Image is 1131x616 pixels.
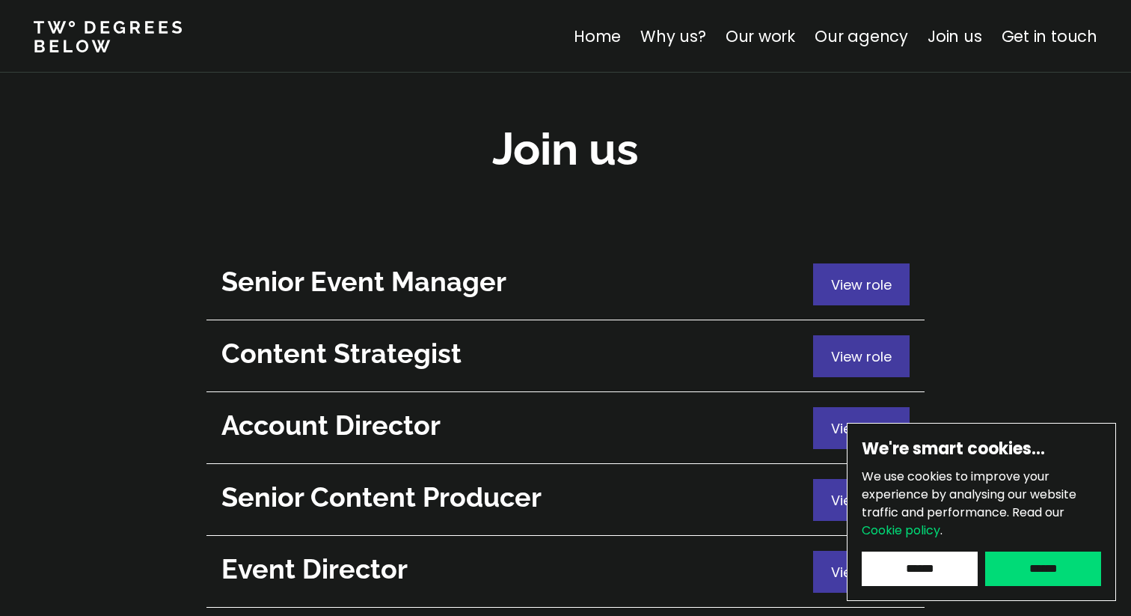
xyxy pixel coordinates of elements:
[221,407,806,444] h2: Account Director
[831,491,892,510] span: View role
[640,25,706,47] a: Why us?
[206,464,925,536] a: View role
[206,248,925,320] a: View role
[206,536,925,608] a: View role
[815,25,908,47] a: Our agency
[221,551,806,588] h2: Event Director
[221,263,806,300] h2: Senior Event Manager
[726,25,795,47] a: Our work
[928,25,982,47] a: Join us
[492,119,639,180] h2: Join us
[862,468,1101,540] p: We use cookies to improve your experience by analysing our website traffic and performance.
[831,419,892,438] span: View role
[206,320,925,392] a: View role
[831,563,892,582] span: View role
[862,438,1101,460] h6: We're smart cookies…
[221,335,806,372] h2: Content Strategist
[206,392,925,464] a: View role
[862,504,1064,539] span: Read our .
[831,347,892,366] span: View role
[862,522,940,539] a: Cookie policy
[1002,25,1097,47] a: Get in touch
[221,479,806,516] h2: Senior Content Producer
[574,25,621,47] a: Home
[831,275,892,294] span: View role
